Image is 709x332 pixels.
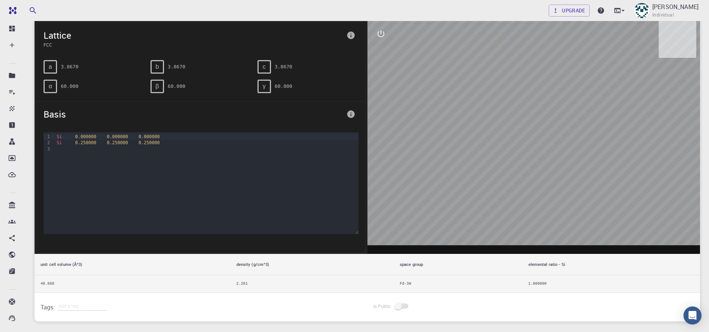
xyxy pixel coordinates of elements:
[155,63,159,70] span: b
[230,275,394,293] td: 2.281
[168,80,185,93] pre: 60.000
[44,146,51,152] div: 3
[44,134,51,140] div: 1
[343,28,358,43] button: info
[57,140,62,145] span: Si
[35,254,230,275] th: unit cell volume (Å^3)
[58,301,107,311] input: Add a tag
[107,134,128,139] span: 0.000000
[394,275,522,293] td: Fd-3m
[373,303,391,309] span: Is Public
[522,275,700,293] td: 1.000000
[61,60,78,73] pre: 3.8670
[35,275,230,293] td: 40.889
[57,134,62,139] span: Si
[75,140,96,145] span: 0.250000
[48,83,52,90] span: α
[652,11,674,19] span: Individual
[75,134,96,139] span: 0.000000
[61,80,78,93] pre: 60.000
[44,108,343,120] span: Basis
[522,254,700,275] th: elemental ratio - Si
[6,7,17,14] img: logo
[15,5,42,12] span: Support
[652,2,698,11] p: [PERSON_NAME]
[168,60,185,73] pre: 3.8670
[107,140,128,145] span: 0.250000
[138,134,160,139] span: 0.000000
[41,299,58,312] h6: Tags:
[343,107,358,122] button: info
[549,5,590,17] a: Upgrade
[275,60,292,73] pre: 3.8670
[263,83,266,90] span: γ
[44,41,343,48] span: FCC
[634,3,649,18] img: Maria Cecilia Mosqueda
[275,80,292,93] pre: 60.000
[263,63,266,70] span: c
[49,63,52,70] span: a
[44,140,51,146] div: 2
[683,306,701,324] div: Open Intercom Messenger
[44,29,343,41] span: Lattice
[230,254,394,275] th: density (g/cm^3)
[394,254,522,275] th: space group
[138,140,160,145] span: 0.250000
[155,83,159,90] span: β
